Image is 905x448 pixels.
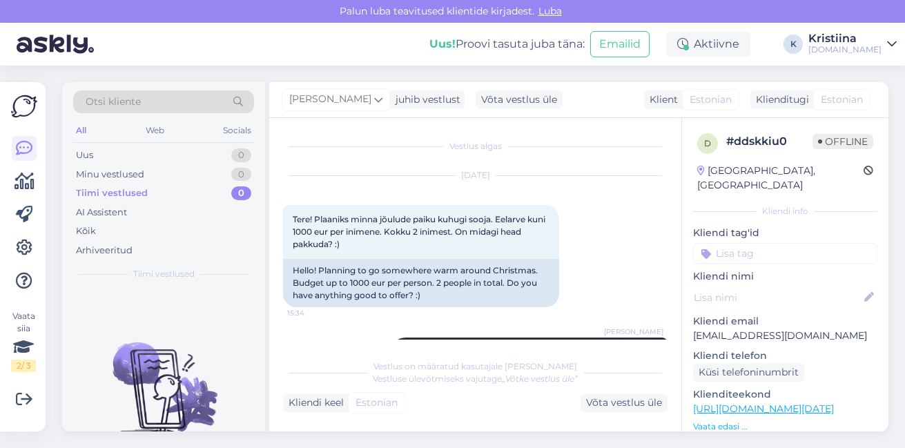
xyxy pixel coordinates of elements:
span: Estonian [821,92,863,107]
i: „Võtke vestlus üle” [502,373,578,384]
div: Arhiveeritud [76,244,133,257]
span: Estonian [690,92,732,107]
span: [PERSON_NAME] [604,327,663,337]
span: Offline [812,134,873,149]
a: [URL][DOMAIN_NAME][DATE] [693,402,834,415]
div: [GEOGRAPHIC_DATA], [GEOGRAPHIC_DATA] [697,164,864,193]
span: [PERSON_NAME] [289,92,371,107]
div: Klienditugi [750,92,809,107]
div: Kliendi info [693,205,877,217]
div: Kõik [76,224,96,238]
div: Uus [76,148,93,162]
input: Lisa nimi [694,290,862,305]
div: Kristiina [808,33,882,44]
span: Luba [534,5,566,17]
div: Vaata siia [11,310,36,372]
div: 0 [231,168,251,182]
div: # ddskkiu0 [726,133,812,150]
input: Lisa tag [693,243,877,264]
img: Askly Logo [11,93,37,119]
span: Estonian [356,396,398,410]
img: No chats [62,318,265,442]
div: Vestlus algas [283,140,668,153]
div: Socials [220,121,254,139]
div: Kliendi keel [283,396,344,410]
span: Vestluse ülevõtmiseks vajutage [373,373,578,384]
div: Hello! Planning to go somewhere warm around Christmas. Budget up to 1000 eur per person. 2 people... [283,259,559,307]
span: 15:34 [287,308,339,318]
span: Otsi kliente [86,95,141,109]
p: Kliendi telefon [693,349,877,363]
p: [EMAIL_ADDRESS][DOMAIN_NAME] [693,329,877,343]
span: Tere! Plaaniks minna jõulude paiku kuhugi sooja. Eelarve kuni 1000 eur per inimene. Kokku 2 inime... [293,214,547,249]
div: Tiimi vestlused [76,186,148,200]
div: 0 [231,186,251,200]
span: d [704,138,711,148]
div: 0 [231,148,251,162]
div: Klient [644,92,678,107]
div: Aktiivne [666,32,750,57]
span: Vestlus on määratud kasutajale [PERSON_NAME] [373,361,577,371]
div: All [73,121,89,139]
p: Kliendi email [693,314,877,329]
button: Emailid [590,31,650,57]
div: Web [143,121,167,139]
p: Klienditeekond [693,387,877,402]
div: AI Assistent [76,206,127,220]
p: Vaata edasi ... [693,420,877,433]
div: Võta vestlus üle [476,90,563,109]
p: Kliendi tag'id [693,226,877,240]
div: K [784,35,803,54]
div: 2 / 3 [11,360,36,372]
div: juhib vestlust [390,92,460,107]
b: Uus! [429,37,456,50]
span: Tiimi vestlused [133,268,195,280]
div: [DATE] [283,169,668,182]
div: Küsi telefoninumbrit [693,363,804,382]
div: Võta vestlus üle [581,393,668,412]
a: Kristiina[DOMAIN_NAME] [808,33,897,55]
div: Proovi tasuta juba täna: [429,36,585,52]
div: [DOMAIN_NAME] [808,44,882,55]
p: Kliendi nimi [693,269,877,284]
div: Minu vestlused [76,168,144,182]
